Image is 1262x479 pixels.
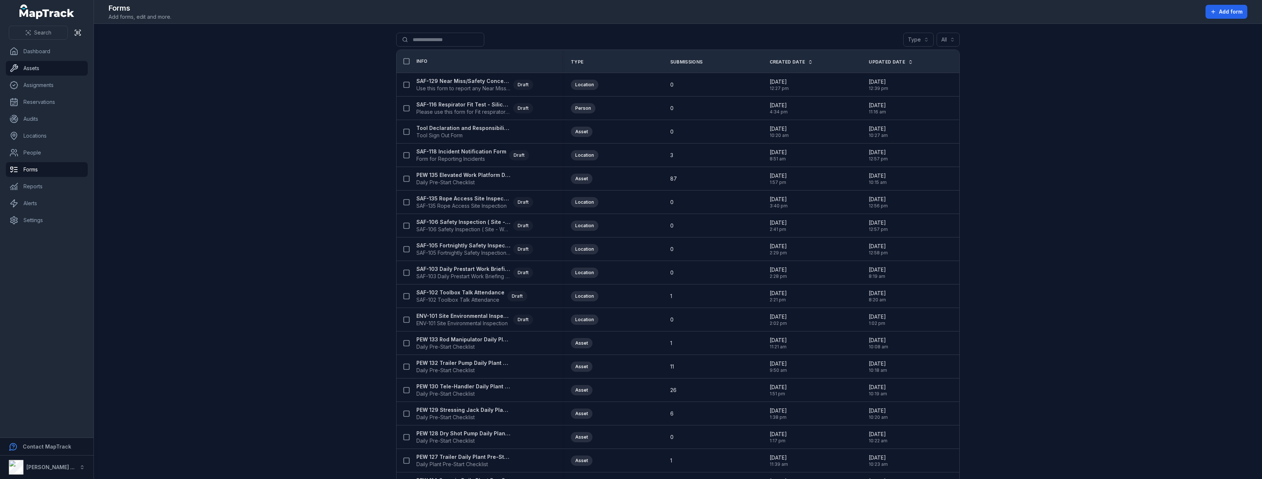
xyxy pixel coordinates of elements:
button: All [937,33,960,47]
span: Tool Sign Out Form [416,132,510,139]
time: 6/2/2025, 2:41:35 PM [770,219,787,232]
span: [DATE] [770,360,787,367]
span: 2:02 pm [770,320,787,326]
a: PEW 133 Rod Manipulator Daily Plant Pre-StartDaily Pre-Start Checklist [416,336,510,351]
span: SAF-105 Fortnightly Safety Inspection (Yard) [416,249,510,257]
a: SAF-106 Safety Inspection ( Site - Weekly )SAF-106 Safety Inspection ( Site - Weekly )Draft [416,218,533,233]
span: [DATE] [770,243,787,250]
span: SAF-102 Toolbox Talk Attendance [416,296,504,304]
span: 8:20 am [869,297,886,303]
a: Dashboard [6,44,88,59]
div: Location [571,315,598,325]
span: [DATE] [770,407,787,414]
a: PEW 135 Elevated Work Platform Daily Pre-Start ChecklistDaily Pre-Start Checklist [416,171,510,186]
span: [DATE] [869,196,888,203]
span: [DATE] [869,384,887,391]
span: 3 [670,152,673,159]
time: 6/2/2025, 2:28:30 PM [770,266,787,279]
span: 12:58 pm [869,250,888,256]
div: Person [571,103,595,113]
span: Created Date [770,59,805,65]
div: Draft [513,315,533,325]
a: SAF-129 Near Miss/Safety Concern/Environmental Concern FormUse this form to report any Near Miss,... [416,77,533,92]
strong: SAF-129 Near Miss/Safety Concern/Environmental Concern Form [416,77,510,85]
time: 7/23/2025, 1:57:27 PM [770,172,787,185]
time: 9/9/2025, 8:20:12 AM [869,290,886,303]
span: 10:19 am [869,391,887,397]
button: Search [9,26,68,40]
time: 9/10/2025, 12:27:35 PM [770,78,789,91]
span: Add form [1219,8,1243,15]
span: [DATE] [869,172,887,179]
span: SAF-106 Safety Inspection ( Site - Weekly ) [416,226,510,233]
span: 10:18 am [869,367,887,373]
span: 2:41 pm [770,226,787,232]
span: 0 [670,222,674,229]
span: Type [571,59,583,65]
a: Reservations [6,95,88,109]
time: 9/5/2025, 10:20:42 AM [770,125,789,138]
time: 9/10/2025, 12:57:09 PM [869,149,888,162]
div: Location [571,150,598,160]
span: [DATE] [869,360,887,367]
span: 1:51 pm [770,391,787,397]
span: 12:57 pm [869,156,888,162]
strong: SAF-106 Safety Inspection ( Site - Weekly ) [416,218,510,226]
div: Asset [571,127,592,137]
span: 26 [670,387,676,394]
time: 9/10/2025, 12:56:33 PM [869,196,888,209]
time: 5/20/2025, 11:39:54 AM [770,454,788,467]
span: 10:27 am [869,133,888,138]
span: [DATE] [869,219,888,226]
span: 87 [670,175,677,182]
time: 8/21/2025, 10:18:00 AM [869,360,887,373]
strong: SAF-105 Fortnightly Safety Inspection (Yard) [416,242,510,249]
a: SAF-103 Daily Prestart Work Briefing Attendance RegisterSAF-103 Daily Prestart Work Briefing Atte... [416,265,533,280]
span: [DATE] [869,266,886,273]
div: Location [571,197,598,207]
span: [DATE] [869,407,888,414]
div: Asset [571,432,592,442]
span: 1:38 pm [770,414,787,420]
span: 11:21 am [770,344,787,350]
time: 8/21/2025, 10:23:18 AM [869,454,888,467]
a: SAF-118 Incident Notification FormForm for Reporting IncidentsDraft [416,148,529,163]
time: 5/21/2025, 9:50:31 AM [770,360,787,373]
div: Asset [571,362,592,372]
span: [DATE] [770,149,787,156]
strong: ENV-101 Site Environmental Inspection [416,312,510,320]
span: [DATE] [869,337,888,344]
span: Please use this form for Fit respiratory test declaration [416,108,510,116]
a: Assets [6,61,88,76]
div: Location [571,268,598,278]
span: Daily Pre-Start Checklist [416,367,510,374]
span: [DATE] [869,431,887,438]
span: 1 [670,457,672,464]
span: 2:21 pm [770,297,787,303]
time: 6/2/2025, 3:40:39 PM [770,196,788,209]
span: [DATE] [869,125,888,133]
span: 11:39 am [770,461,788,467]
a: Updated Date [869,59,913,65]
span: [DATE] [770,313,787,320]
strong: SAF-135 Rope Access Site Inspection [416,195,510,202]
time: 8/21/2025, 10:19:16 AM [869,384,887,397]
time: 9/5/2025, 10:27:25 AM [869,125,888,138]
span: Daily Pre-Start Checklist [416,414,510,421]
span: [DATE] [770,78,789,86]
span: 8:19 am [869,273,886,279]
span: 12:56 pm [869,203,888,209]
span: [DATE] [869,243,888,250]
div: Asset [571,338,592,348]
div: Location [571,80,598,90]
span: SAF-135 Rope Access Site Inspection [416,202,510,210]
span: 1 [670,293,672,300]
strong: PEW 129 Stressing Jack Daily Plant Pre-Start [416,406,510,414]
span: Daily Plant Pre-Start Checklist [416,461,510,468]
span: 0 [670,81,674,88]
span: [DATE] [869,78,888,86]
a: MapTrack [19,4,74,19]
a: SAF-102 Toolbox Talk AttendanceSAF-102 Toolbox Talk AttendanceDraft [416,289,527,304]
span: [DATE] [770,125,789,133]
time: 5/20/2025, 1:17:39 PM [770,431,787,444]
